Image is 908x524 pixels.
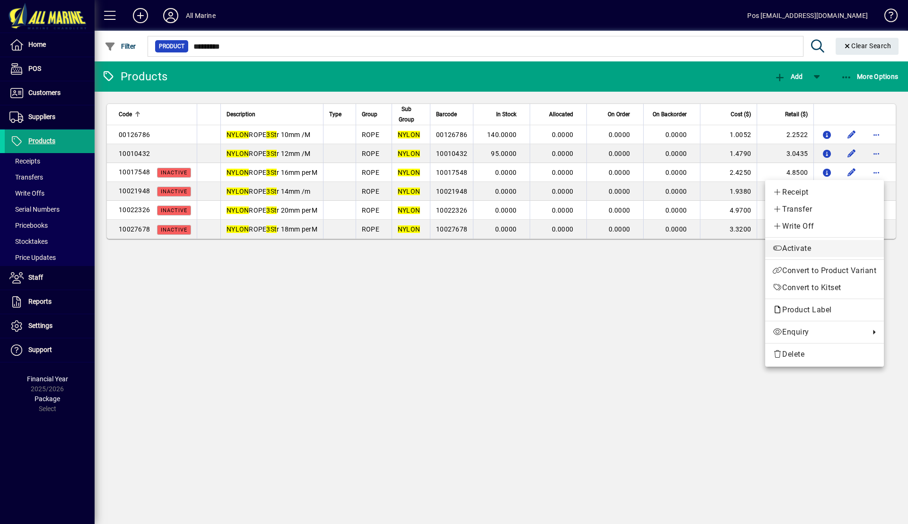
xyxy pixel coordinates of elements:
span: Convert to Kitset [773,282,876,293]
button: Activate product [765,240,884,257]
span: Delete [773,349,876,360]
span: Receipt [773,187,876,198]
span: Enquiry [773,326,865,338]
span: Convert to Product Variant [773,265,876,276]
span: Write Off [773,221,876,232]
span: Activate [773,243,876,254]
span: Product Label [773,305,837,314]
span: Transfer [773,204,876,215]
